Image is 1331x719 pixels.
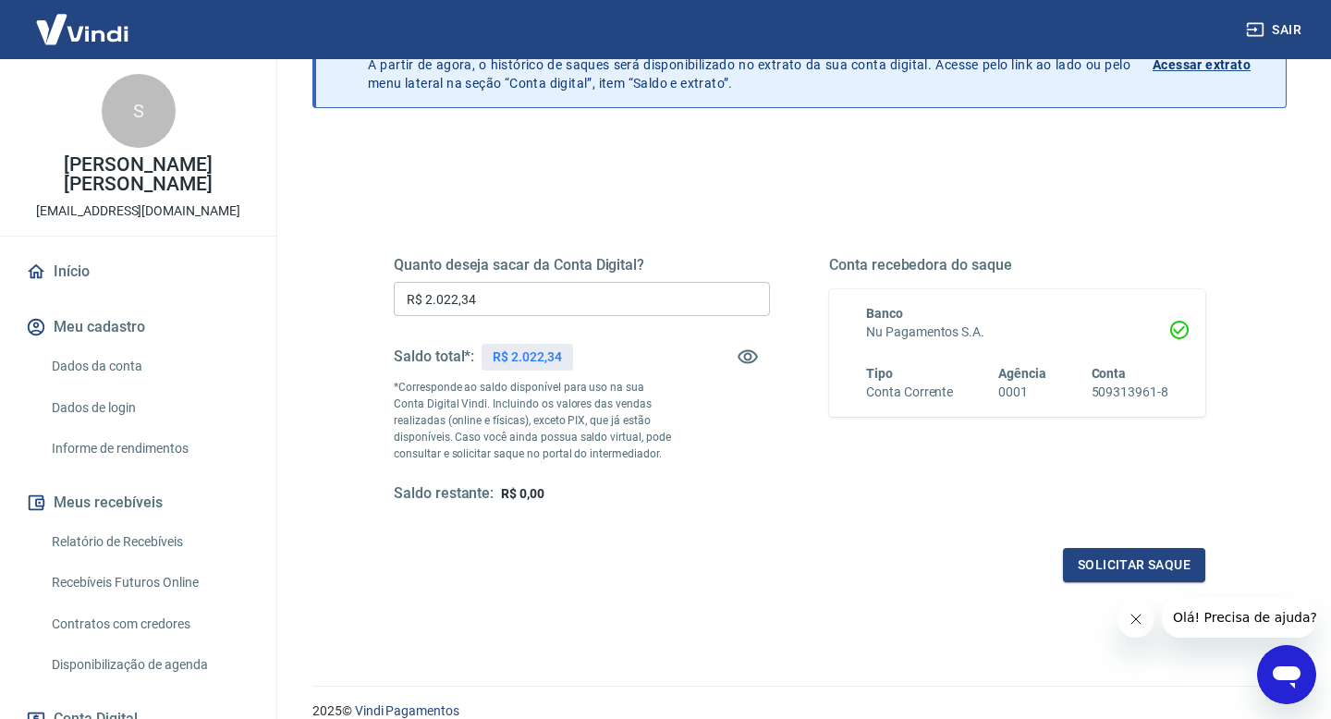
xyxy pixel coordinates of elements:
[866,323,1168,342] h6: Nu Pagamentos S.A.
[44,523,254,561] a: Relatório de Recebíveis
[44,347,254,385] a: Dados da conta
[36,201,240,221] p: [EMAIL_ADDRESS][DOMAIN_NAME]
[866,383,953,402] h6: Conta Corrente
[1153,55,1251,74] p: Acessar extrato
[22,307,254,347] button: Meu cadastro
[22,251,254,292] a: Início
[829,256,1205,274] h5: Conta recebedora do saque
[1092,366,1127,381] span: Conta
[394,379,676,462] p: *Corresponde ao saldo disponível para uso na sua Conta Digital Vindi. Incluindo os valores das ve...
[394,484,494,504] h5: Saldo restante:
[866,366,893,381] span: Tipo
[11,13,155,28] span: Olá! Precisa de ajuda?
[44,605,254,643] a: Contratos com credores
[394,256,770,274] h5: Quanto deseja sacar da Conta Digital?
[493,347,561,367] p: R$ 2.022,34
[1242,13,1309,47] button: Sair
[355,703,459,718] a: Vindi Pagamentos
[998,366,1046,381] span: Agência
[1117,601,1154,638] iframe: Close message
[44,430,254,468] a: Informe de rendimentos
[15,155,262,194] p: [PERSON_NAME] [PERSON_NAME]
[1063,548,1205,582] button: Solicitar saque
[1257,645,1316,704] iframe: Button to launch messaging window
[866,306,903,321] span: Banco
[44,564,254,602] a: Recebíveis Futuros Online
[368,37,1130,92] p: A partir de agora, o histórico de saques será disponibilizado no extrato da sua conta digital. Ac...
[1153,37,1271,92] a: Acessar extrato
[22,482,254,523] button: Meus recebíveis
[1092,383,1168,402] h6: 509313961-8
[44,646,254,684] a: Disponibilização de agenda
[22,1,142,57] img: Vindi
[102,74,176,148] div: S
[44,389,254,427] a: Dados de login
[394,347,474,366] h5: Saldo total*:
[1162,597,1316,638] iframe: Message from company
[998,383,1046,402] h6: 0001
[501,486,544,501] span: R$ 0,00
